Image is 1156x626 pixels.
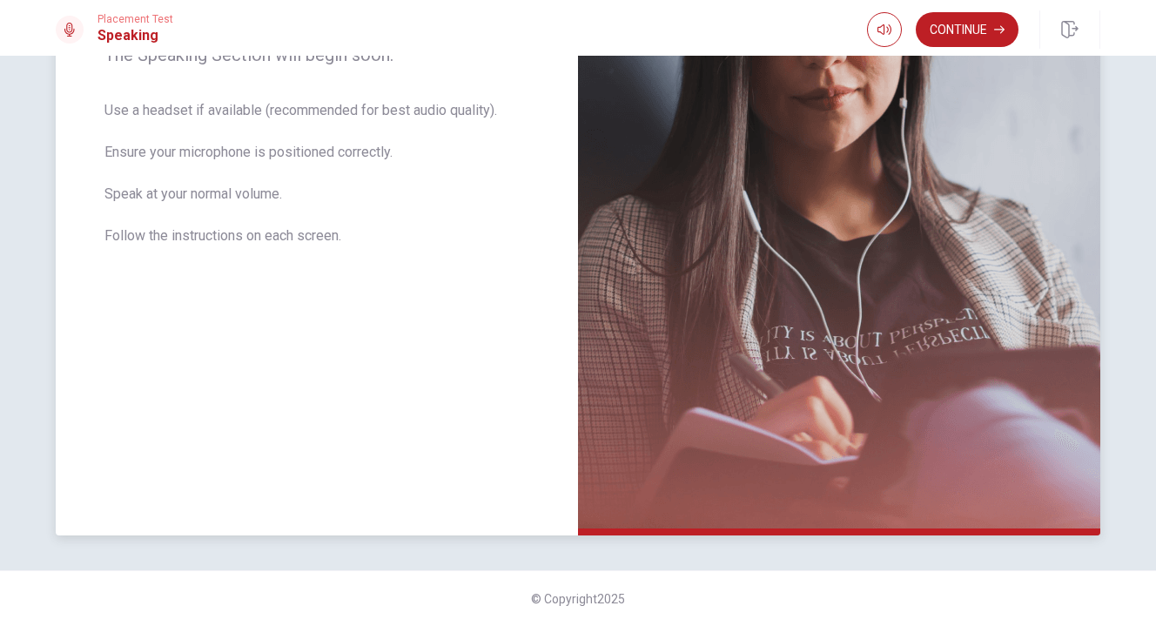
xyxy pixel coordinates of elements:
[916,12,1018,47] button: Continue
[531,592,625,606] span: © Copyright 2025
[97,25,173,46] h1: Speaking
[97,13,173,25] span: Placement Test
[104,100,529,267] span: Use a headset if available (recommended for best audio quality). Ensure your microphone is positi...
